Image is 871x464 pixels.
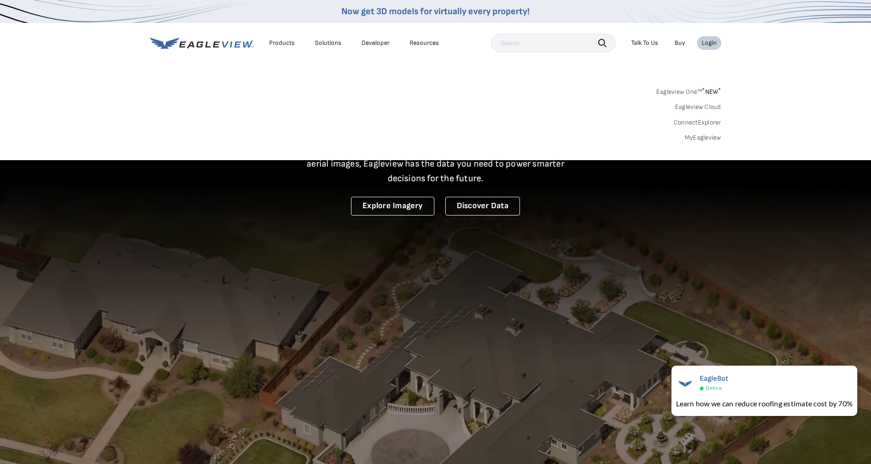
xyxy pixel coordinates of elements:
[445,197,520,216] a: Discover Data
[269,39,295,47] div: Products
[631,39,658,47] div: Talk To Us
[702,39,717,47] div: Login
[491,34,616,52] input: Search
[706,385,722,392] span: Online
[656,85,721,96] a: Eagleview One™*NEW*
[676,398,853,409] div: Learn how we can reduce roofing estimate cost by 70%
[341,6,530,17] a: Now get 3D models for virtually every property!
[674,119,721,127] a: ConnectExplorer
[675,103,721,111] a: Eagleview Cloud
[676,374,694,393] img: EagleBot
[685,134,721,142] a: MyEagleview
[315,39,341,47] div: Solutions
[351,197,434,216] a: Explore Imagery
[296,142,576,186] p: A new era starts here. Built on more than 3.5 billion high-resolution aerial images, Eagleview ha...
[410,39,439,47] div: Resources
[675,39,685,47] a: Buy
[362,39,390,47] a: Developer
[700,374,729,383] span: EagleBot
[702,88,721,96] span: NEW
